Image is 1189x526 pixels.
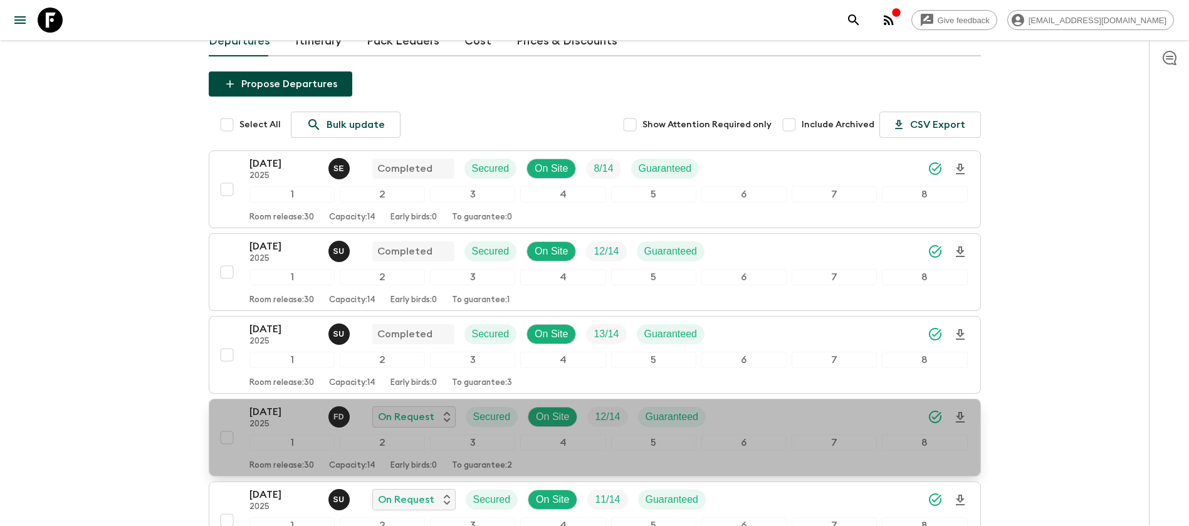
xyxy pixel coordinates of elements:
[452,295,510,305] p: To guarantee: 1
[928,327,943,342] svg: Synced Successfully
[452,213,512,223] p: To guarantee: 0
[249,186,335,203] div: 1
[249,502,318,512] p: 2025
[1022,16,1173,25] span: [EMAIL_ADDRESS][DOMAIN_NAME]
[209,71,352,97] button: Propose Departures
[377,161,432,176] p: Completed
[911,10,997,30] a: Give feedback
[953,162,968,177] svg: Download Onboarding
[611,269,696,285] div: 5
[209,316,981,394] button: [DATE]2025Sefa UzCompletedSecuredOn SiteTrip FillGuaranteed12345678Room release:30Capacity:14Earl...
[390,295,437,305] p: Early birds: 0
[1007,10,1174,30] div: [EMAIL_ADDRESS][DOMAIN_NAME]
[594,327,619,342] p: 13 / 14
[882,186,967,203] div: 8
[928,161,943,176] svg: Synced Successfully
[841,8,866,33] button: search adventures
[520,352,605,368] div: 4
[701,434,787,451] div: 6
[516,26,617,56] a: Prices & Discounts
[328,493,352,503] span: Sefa Uz
[209,26,270,56] a: Departures
[291,112,401,138] a: Bulk update
[249,461,314,471] p: Room release: 30
[587,490,627,510] div: Trip Fill
[646,409,699,424] p: Guaranteed
[430,434,515,451] div: 3
[931,16,997,25] span: Give feedback
[802,118,874,131] span: Include Archived
[473,492,511,507] p: Secured
[928,492,943,507] svg: Synced Successfully
[249,239,318,254] p: [DATE]
[526,241,576,261] div: On Site
[594,244,619,259] p: 12 / 14
[328,245,352,255] span: Sefa Uz
[340,186,425,203] div: 2
[594,161,613,176] p: 8 / 14
[646,492,699,507] p: Guaranteed
[333,412,344,422] p: F D
[535,244,568,259] p: On Site
[466,407,518,427] div: Secured
[520,186,605,203] div: 4
[333,495,345,505] p: S U
[473,409,511,424] p: Secured
[430,269,515,285] div: 3
[249,419,318,429] p: 2025
[882,269,967,285] div: 8
[209,233,981,311] button: [DATE]2025Sefa UzCompletedSecuredOn SiteTrip FillGuaranteed12345678Room release:30Capacity:14Earl...
[249,404,318,419] p: [DATE]
[249,322,318,337] p: [DATE]
[464,159,517,179] div: Secured
[953,245,968,260] svg: Download Onboarding
[528,407,577,427] div: On Site
[792,434,877,451] div: 7
[595,492,620,507] p: 11 / 14
[249,487,318,502] p: [DATE]
[390,213,437,223] p: Early birds: 0
[249,295,314,305] p: Room release: 30
[535,161,568,176] p: On Site
[328,162,352,172] span: Süleyman Erköse
[644,244,698,259] p: Guaranteed
[535,327,568,342] p: On Site
[464,324,517,344] div: Secured
[249,352,335,368] div: 1
[249,156,318,171] p: [DATE]
[452,378,512,388] p: To guarantee: 3
[295,26,342,56] a: Itinerary
[953,410,968,425] svg: Download Onboarding
[536,409,569,424] p: On Site
[536,492,569,507] p: On Site
[327,117,385,132] p: Bulk update
[792,186,877,203] div: 7
[430,186,515,203] div: 3
[464,26,491,56] a: Cost
[249,254,318,264] p: 2025
[595,409,620,424] p: 12 / 14
[953,327,968,342] svg: Download Onboarding
[340,434,425,451] div: 2
[329,213,375,223] p: Capacity: 14
[792,352,877,368] div: 7
[239,118,281,131] span: Select All
[377,327,432,342] p: Completed
[249,378,314,388] p: Room release: 30
[430,352,515,368] div: 3
[390,378,437,388] p: Early birds: 0
[586,324,626,344] div: Trip Fill
[329,461,375,471] p: Capacity: 14
[701,186,787,203] div: 6
[328,406,352,428] button: FD
[8,8,33,33] button: menu
[209,150,981,228] button: [DATE]2025Süleyman ErköseCompletedSecuredOn SiteTrip FillGuaranteed12345678Room release:30Capacit...
[587,407,627,427] div: Trip Fill
[329,378,375,388] p: Capacity: 14
[526,324,576,344] div: On Site
[611,352,696,368] div: 5
[792,269,877,285] div: 7
[526,159,576,179] div: On Site
[377,244,432,259] p: Completed
[328,410,352,420] span: Fatih Develi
